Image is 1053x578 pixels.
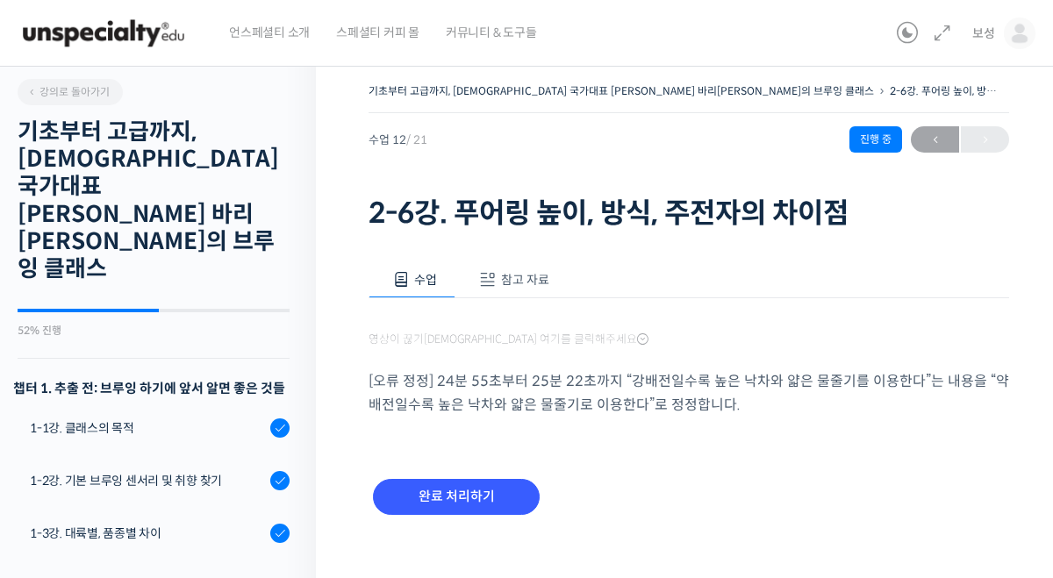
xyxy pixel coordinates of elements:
[911,128,959,152] span: ←
[18,325,290,336] div: 52% 진행
[18,79,123,105] a: 강의로 돌아가기
[911,126,959,153] a: ←이전
[26,85,110,98] span: 강의로 돌아가기
[18,118,290,282] h2: 기초부터 고급까지, [DEMOGRAPHIC_DATA] 국가대표 [PERSON_NAME] 바리[PERSON_NAME]의 브루잉 클래스
[501,272,549,288] span: 참고 자료
[373,479,540,515] input: 완료 처리하기
[369,134,427,146] span: 수업 12
[13,376,290,400] h3: 챕터 1. 추출 전: 브루잉 하기에 앞서 알면 좋은 것들
[972,25,995,41] span: 보성
[369,332,648,346] span: 영상이 끊기[DEMOGRAPHIC_DATA] 여기를 클릭해주세요
[369,84,874,97] a: 기초부터 고급까지, [DEMOGRAPHIC_DATA] 국가대표 [PERSON_NAME] 바리[PERSON_NAME]의 브루잉 클래스
[406,132,427,147] span: / 21
[369,369,1009,417] p: [오류 정정] 24분 55초부터 25분 22초까지 “강배전일수록 높은 낙차와 얇은 물줄기를 이용한다”는 내용을 “약배전일수록 높은 낙차와 얇은 물줄기로 이용한다”로 정정합니다.
[849,126,902,153] div: 진행 중
[30,524,265,543] div: 1-3강. 대륙별, 품종별 차이
[369,196,1009,230] h1: 2-6강. 푸어링 높이, 방식, 주전자의 차이점
[30,418,265,438] div: 1-1강. 클래스의 목적
[30,471,265,490] div: 1-2강. 기본 브루잉 센서리 및 취향 찾기
[414,272,437,288] span: 수업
